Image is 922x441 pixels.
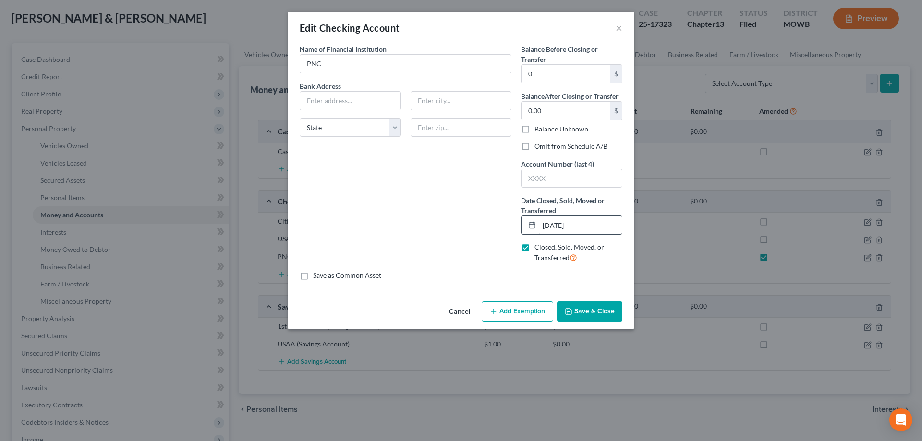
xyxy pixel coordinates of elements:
input: 0.00 [522,65,610,83]
button: Cancel [441,302,478,322]
label: Balance Before Closing or Transfer [521,44,622,64]
span: After Closing or Transfer [545,92,619,100]
div: Open Intercom Messenger [889,408,912,431]
label: Save as Common Asset [313,271,381,280]
input: Enter zip... [411,118,512,137]
label: Bank Address [295,81,516,91]
span: Date Closed, Sold, Moved or Transferred [521,196,605,215]
div: $ [610,102,622,120]
span: Closed, Sold, Moved, or Transferred [534,243,604,262]
input: MM/DD/YYYY [539,216,622,234]
div: Edit Checking Account [300,21,400,35]
input: Enter city... [411,92,511,110]
input: Enter address... [300,92,400,110]
span: Name of Financial Institution [300,45,387,53]
label: Balance [521,91,619,101]
button: × [616,22,622,34]
label: Account Number (last 4) [521,159,594,169]
div: $ [610,65,622,83]
input: XXXX [522,169,622,188]
input: 0.00 [522,102,610,120]
button: Save & Close [557,301,622,322]
label: Balance Unknown [534,124,588,134]
input: Enter name... [300,55,511,73]
button: Add Exemption [482,301,553,322]
label: Omit from Schedule A/B [534,142,607,151]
